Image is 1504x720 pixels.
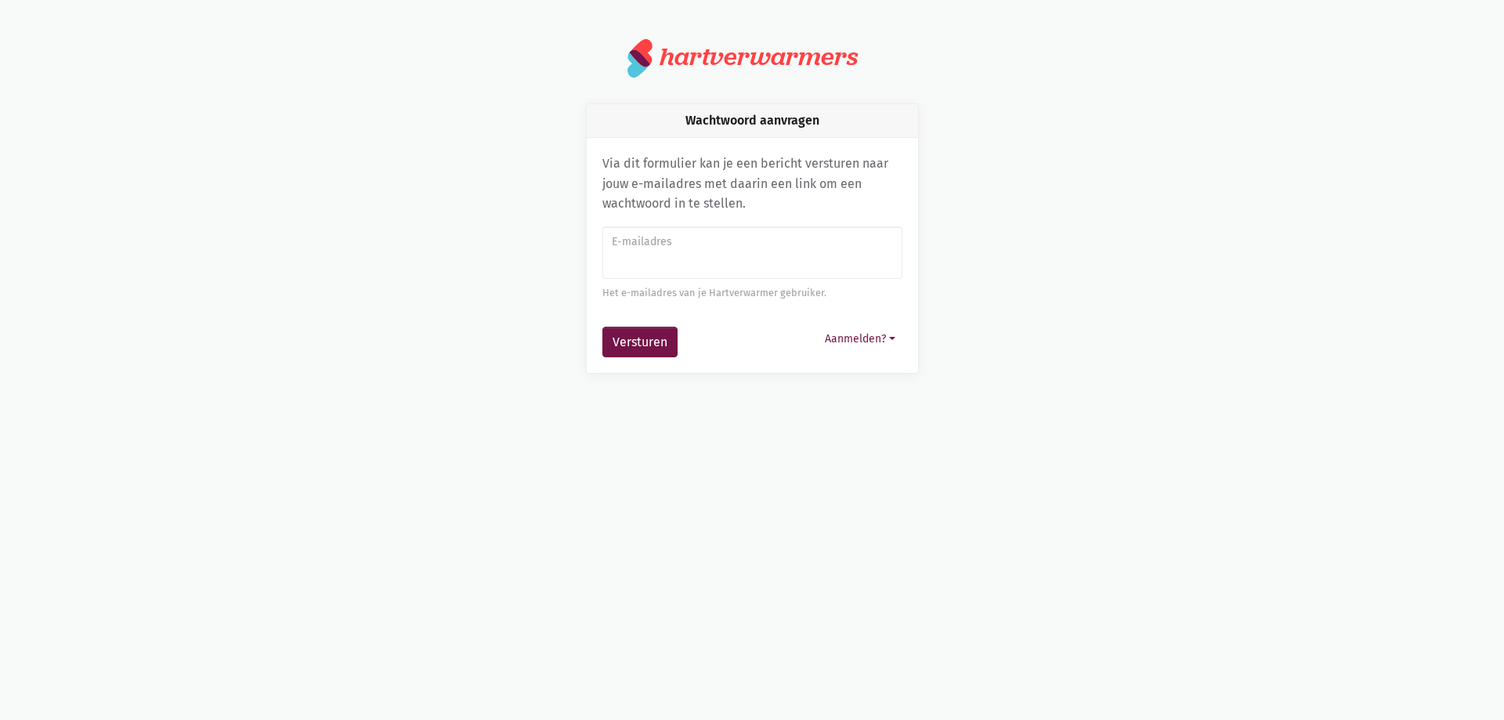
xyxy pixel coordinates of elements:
[602,327,678,358] button: Versturen
[602,226,902,358] form: Wachtwoord aanvragen
[602,154,902,214] p: Via dit formulier kan je een bericht versturen naar jouw e-mailadres met daarin een link om een w...
[627,38,877,78] a: hartverwarmers
[587,104,918,138] div: Wachtwoord aanvragen
[660,42,858,71] div: hartverwarmers
[602,285,902,301] div: Het e-mailadres van je Hartverwarmer gebruiker.
[612,233,891,251] label: E-mailadres
[818,327,902,351] button: Aanmelden?
[627,38,653,78] img: logo.svg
